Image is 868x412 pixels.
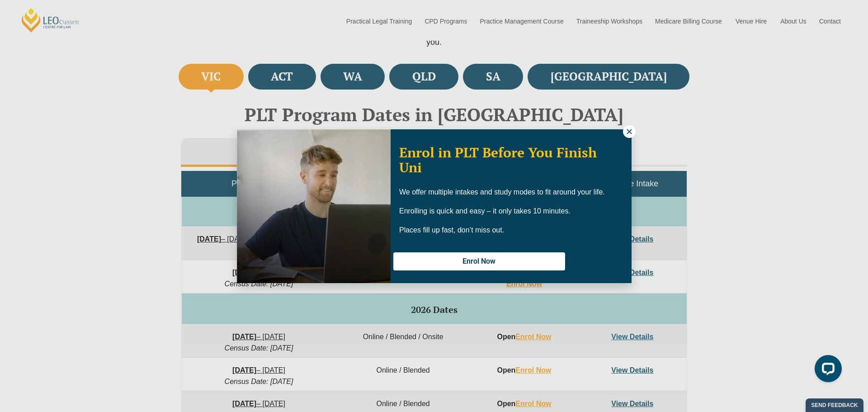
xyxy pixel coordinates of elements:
img: Woman in yellow blouse holding folders looking to the right and smiling [237,129,391,283]
span: We offer multiple intakes and study modes to fit around your life. [399,188,605,196]
span: Places fill up fast, don’t miss out. [399,226,504,234]
span: Enrol in PLT Before You Finish Uni [399,143,597,176]
iframe: LiveChat chat widget [807,351,845,389]
span: Enrolling is quick and easy – it only takes 10 minutes. [399,207,571,215]
button: Close [623,125,636,138]
button: Enrol Now [393,252,565,270]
